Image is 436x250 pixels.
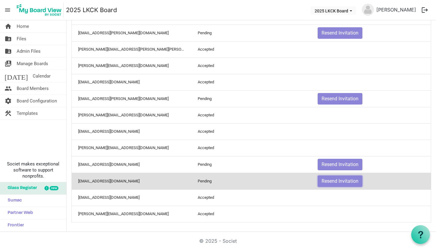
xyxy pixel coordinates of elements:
[5,219,24,232] span: Frontier
[191,173,311,189] td: Pending column header Invitation Status
[5,107,12,119] span: construction
[311,25,431,41] td: Resend Invitation is template cell column header
[17,58,48,70] span: Manage Boards
[191,41,311,58] td: Accepted column header Invitation Status
[72,25,191,41] td: cayman.gentry@frostbank.com column header Email Address
[15,2,64,18] img: My Board View Logo
[3,161,64,179] span: Societ makes exceptional software to support nonprofits.
[72,90,191,107] td: jack.terrazas@gmail.com column header Email Address
[17,95,57,107] span: Board Configuration
[72,74,191,90] td: ryankristi@gvtc.com column header Email Address
[66,4,117,16] a: 2025 LKCK Board
[311,74,431,90] td: is template cell column header
[318,93,362,105] button: Resend Invitation
[191,123,311,140] td: Accepted column header Invitation Status
[311,90,431,107] td: Resend Invitation is template cell column header
[311,107,431,123] td: is template cell column header
[72,156,191,173] td: cthompson@texasheritage.bank column header Email Address
[72,123,191,140] td: shellydleonard@gmail.com column header Email Address
[5,20,12,32] span: home
[33,70,51,82] span: Calendar
[418,4,431,16] button: logout
[191,206,311,222] td: Accepted column header Invitation Status
[5,207,33,219] span: Partner Web
[5,182,37,194] span: Glass Register
[72,107,191,123] td: jacquie@lovekckids.org column header Email Address
[318,159,362,170] button: Resend Invitation
[199,238,237,244] a: © 2025 - Societ
[5,195,22,207] span: Sumac
[15,2,66,18] a: My Board View Logo
[17,45,41,57] span: Admin Files
[191,189,311,206] td: Accepted column header Invitation Status
[311,189,431,206] td: is template cell column header
[191,90,311,107] td: Pending column header Invitation Status
[5,33,12,45] span: folder_shared
[311,41,431,58] td: is template cell column header
[318,27,362,39] button: Resend Invitation
[17,82,49,95] span: Board Members
[191,25,311,41] td: Pending column header Invitation Status
[318,175,362,187] button: Resend Invitation
[17,33,26,45] span: Files
[5,45,12,57] span: folder_shared
[72,58,191,74] td: darcee@lovekckids.org column header Email Address
[5,58,12,70] span: switch_account
[5,95,12,107] span: settings
[191,156,311,173] td: Pending column header Invitation Status
[311,156,431,173] td: Resend Invitation is template cell column header
[72,173,191,189] td: omikneupper@gmail.com column header Email Address
[5,70,28,82] span: [DATE]
[72,41,191,58] td: marcus.garcia@halff.com column header Email Address
[72,189,191,206] td: minyu@oakhillsgroup.com column header Email Address
[191,58,311,74] td: Accepted column header Invitation Status
[17,20,29,32] span: Home
[72,206,191,222] td: laura@lovekckids.org column header Email Address
[311,173,431,189] td: Resend Invitation is template cell column header
[311,123,431,140] td: is template cell column header
[311,6,356,15] button: 2025 LKCK Board dropdownbutton
[374,4,418,16] a: [PERSON_NAME]
[311,206,431,222] td: is template cell column header
[362,4,374,16] img: no-profile-picture.svg
[311,140,431,156] td: is template cell column header
[191,140,311,156] td: Accepted column header Invitation Status
[311,58,431,74] td: is template cell column header
[50,186,58,190] div: new
[191,74,311,90] td: Accepted column header Invitation Status
[17,107,38,119] span: Templates
[191,107,311,123] td: Accepted column header Invitation Status
[72,140,191,156] td: samantha@dasgreenhaus.org column header Email Address
[2,4,13,16] span: menu
[5,82,12,95] span: people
